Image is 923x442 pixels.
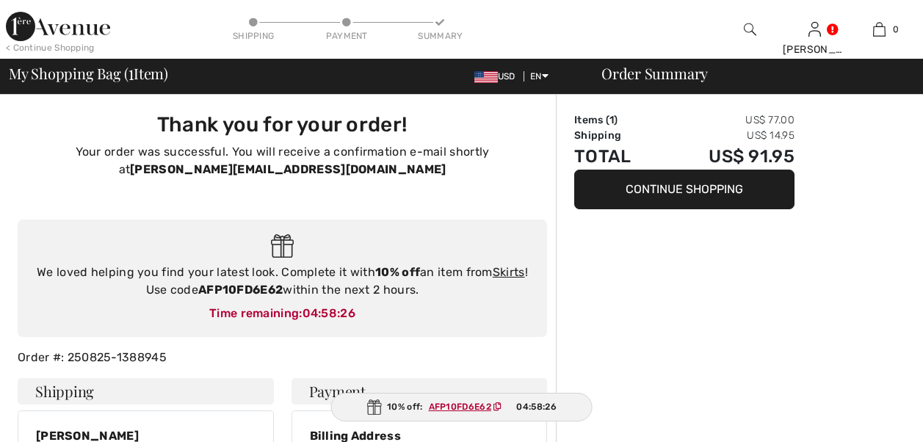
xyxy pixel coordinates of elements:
[493,265,525,279] a: Skirts
[429,402,491,412] ins: AFP10FD6E62
[808,21,821,38] img: My Info
[662,128,794,143] td: US$ 14.95
[744,21,756,38] img: search the website
[893,23,899,36] span: 0
[609,114,614,126] span: 1
[26,112,538,137] h3: Thank you for your order!
[574,143,662,170] td: Total
[330,393,593,421] div: 10% off:
[6,41,95,54] div: < Continue Shopping
[9,66,168,81] span: My Shopping Bag ( Item)
[292,378,548,405] h4: Payment
[26,143,538,178] p: Your order was successful. You will receive a confirmation e-mail shortly at
[574,170,794,209] button: Continue Shopping
[808,22,821,36] a: Sign In
[231,29,275,43] div: Shipping
[129,62,134,81] span: 1
[574,112,662,128] td: Items ( )
[847,21,911,38] a: 0
[662,143,794,170] td: US$ 91.95
[303,306,355,320] span: 04:58:26
[530,71,549,81] span: EN
[9,349,556,366] div: Order #: 250825-1388945
[198,283,283,297] strong: AFP10FD6E62
[271,234,294,258] img: Gift.svg
[6,12,110,41] img: 1ère Avenue
[474,71,521,81] span: USD
[130,162,446,176] strong: [PERSON_NAME][EMAIL_ADDRESS][DOMAIN_NAME]
[474,71,498,83] img: US Dollar
[584,66,914,81] div: Order Summary
[783,42,846,57] div: [PERSON_NAME]
[516,400,556,413] span: 04:58:26
[32,305,532,322] div: Time remaining:
[574,128,662,143] td: Shipping
[18,378,274,405] h4: Shipping
[325,29,369,43] div: Payment
[366,399,381,415] img: Gift.svg
[375,265,420,279] strong: 10% off
[32,264,532,299] div: We loved helping you find your latest look. Complete it with an item from ! Use code within the n...
[662,112,794,128] td: US$ 77.00
[873,21,886,38] img: My Bag
[418,29,462,43] div: Summary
